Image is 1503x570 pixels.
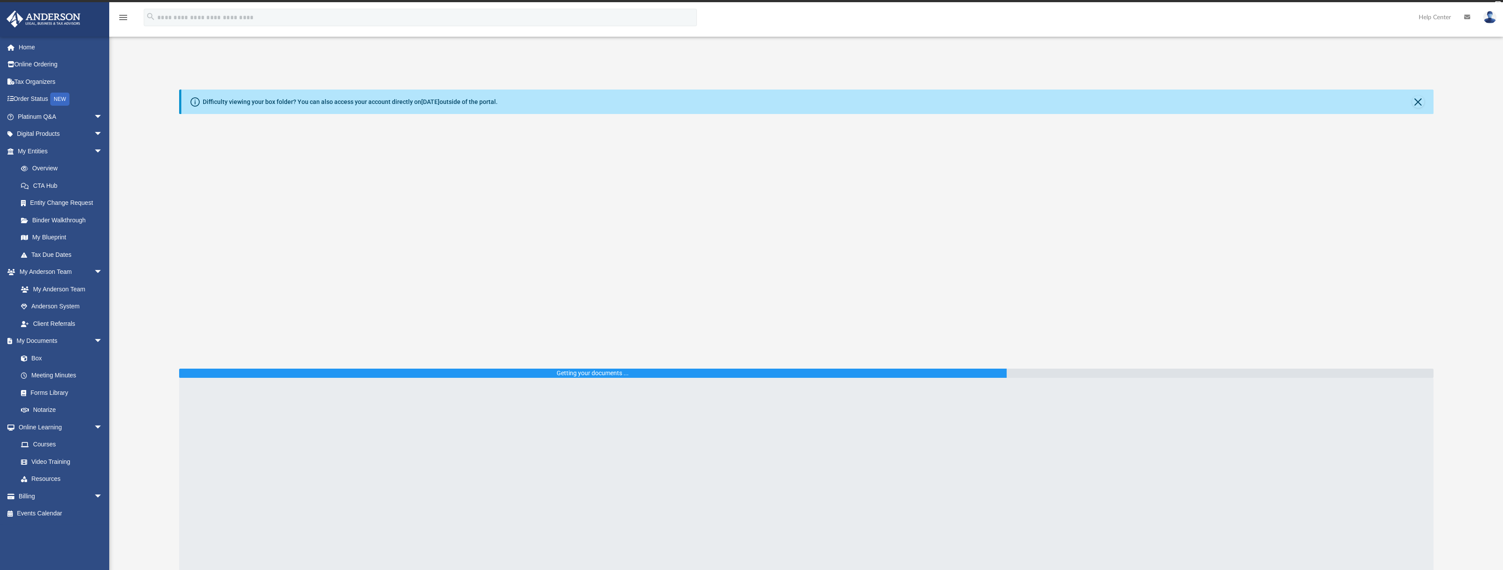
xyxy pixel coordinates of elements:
i: search [146,12,156,21]
a: menu [118,17,128,23]
a: Overview [12,160,116,177]
a: My Entitiesarrow_drop_down [6,142,116,160]
span: arrow_drop_down [94,487,111,505]
span: arrow_drop_down [94,332,111,350]
a: Online Ordering [6,56,116,73]
a: Resources [12,470,111,488]
a: Order StatusNEW [6,90,116,108]
a: Online Learningarrow_drop_down [6,418,111,436]
a: Meeting Minutes [12,367,111,384]
img: User Pic [1483,11,1496,24]
a: Entity Change Request [12,194,116,212]
a: CTA Hub [12,177,116,194]
a: Notarize [12,401,111,419]
a: Forms Library [12,384,107,401]
a: Anderson System [12,298,111,315]
div: Difficulty viewing your box folder? You can also access your account directly on outside of the p... [203,97,498,107]
a: Platinum Q&Aarrow_drop_down [6,108,116,125]
div: Getting your documents ... [557,369,629,378]
a: Home [6,38,116,56]
span: arrow_drop_down [94,263,111,281]
img: Anderson Advisors Platinum Portal [4,10,83,28]
a: Video Training [12,453,107,470]
a: Billingarrow_drop_down [6,487,116,505]
a: [DATE] [421,98,440,105]
a: My Blueprint [12,229,111,246]
a: Client Referrals [12,315,111,332]
a: Binder Walkthrough [12,211,116,229]
a: Tax Due Dates [12,246,116,263]
a: Courses [12,436,111,453]
span: arrow_drop_down [94,125,111,143]
a: Box [12,349,107,367]
div: close [1495,1,1501,7]
span: arrow_drop_down [94,108,111,126]
a: My Anderson Teamarrow_drop_down [6,263,111,281]
button: Close [1412,96,1424,108]
a: My Anderson Team [12,280,107,298]
span: arrow_drop_down [94,418,111,436]
a: Digital Productsarrow_drop_down [6,125,116,143]
a: Events Calendar [6,505,116,522]
div: NEW [50,93,69,106]
span: arrow_drop_down [94,142,111,160]
i: menu [118,12,128,23]
a: My Documentsarrow_drop_down [6,332,111,350]
a: Tax Organizers [6,73,116,90]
